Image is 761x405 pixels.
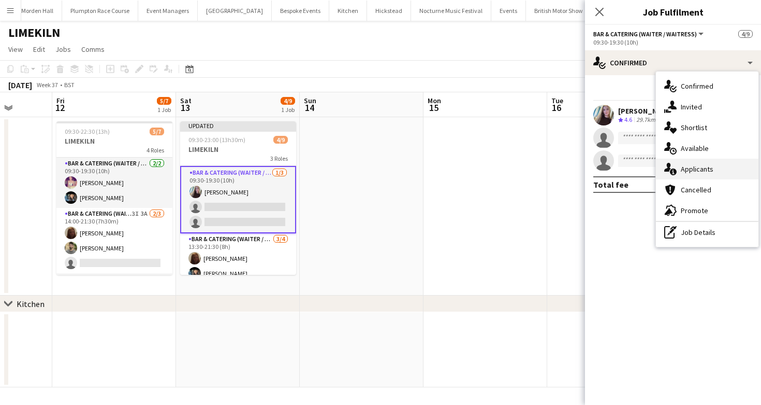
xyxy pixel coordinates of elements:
[491,1,526,21] button: Events
[51,43,75,56] a: Jobs
[738,30,753,38] span: 4/9
[681,206,708,215] span: Promote
[55,45,71,54] span: Jobs
[281,106,295,114] div: 1 Job
[273,136,288,144] span: 4/9
[618,106,675,116] div: [PERSON_NAME]
[138,1,198,21] button: Event Managers
[593,30,697,38] span: Bar & Catering (Waiter / waitress)
[56,208,172,273] app-card-role: Bar & Catering (Waiter / waitress)3I3A2/314:00-21:30 (7h30m)[PERSON_NAME][PERSON_NAME]
[81,45,105,54] span: Comms
[329,1,367,21] button: Kitchen
[681,102,702,111] span: Invited
[270,155,288,162] span: 3 Roles
[147,146,164,154] span: 4 Roles
[180,166,296,233] app-card-role: Bar & Catering (Waiter / waitress)1/309:30-19:30 (10h)[PERSON_NAME]
[367,1,411,21] button: Hickstead
[681,144,709,153] span: Available
[17,299,45,309] div: Kitchen
[681,164,713,174] span: Applicants
[180,145,296,154] h3: LIMEKILN
[302,102,316,114] span: 14
[56,121,172,275] app-job-card: 09:30-22:30 (13h)5/7LIMEKILN4 RolesBar & Catering (Waiter / waitress)2/209:30-19:30 (10h)[PERSON_...
[157,106,171,114] div: 1 Job
[56,136,172,146] h3: LIMEKILN
[77,43,109,56] a: Comms
[180,121,296,275] app-job-card: Updated09:30-23:00 (13h30m)4/9LIMEKILN3 RolesBar & Catering (Waiter / waitress)1/309:30-19:30 (10...
[179,102,192,114] span: 13
[681,185,711,194] span: Cancelled
[29,43,49,56] a: Edit
[56,96,65,105] span: Fri
[428,96,441,105] span: Mon
[634,116,657,124] div: 29.7km
[585,5,761,19] h3: Job Fulfilment
[281,97,295,105] span: 4/9
[150,128,164,135] span: 5/7
[593,179,628,190] div: Total fee
[4,43,27,56] a: View
[34,81,60,89] span: Week 37
[550,102,563,114] span: 16
[624,116,632,123] span: 4.6
[426,102,441,114] span: 15
[55,102,65,114] span: 12
[593,30,705,38] button: Bar & Catering (Waiter / waitress)
[681,123,707,132] span: Shortlist
[198,1,272,21] button: [GEOGRAPHIC_DATA]
[64,81,75,89] div: BST
[180,121,296,130] div: Updated
[62,1,138,21] button: Plumpton Race Course
[13,1,62,21] button: Morden Hall
[681,81,713,91] span: Confirmed
[157,97,171,105] span: 5/7
[656,222,758,243] div: Job Details
[180,96,192,105] span: Sat
[272,1,329,21] button: Bespoke Events
[8,80,32,90] div: [DATE]
[188,136,245,144] span: 09:30-23:00 (13h30m)
[585,50,761,75] div: Confirmed
[33,45,45,54] span: Edit
[8,45,23,54] span: View
[304,96,316,105] span: Sun
[551,96,563,105] span: Tue
[56,158,172,208] app-card-role: Bar & Catering (Waiter / waitress)2/209:30-19:30 (10h)[PERSON_NAME][PERSON_NAME]
[180,233,296,314] app-card-role: Bar & Catering (Waiter / waitress)3/413:30-21:30 (8h)[PERSON_NAME][PERSON_NAME]
[65,128,110,135] span: 09:30-22:30 (13h)
[8,25,60,40] h1: LIMEKILN
[593,38,753,46] div: 09:30-19:30 (10h)
[526,1,592,21] button: British Motor Show
[411,1,491,21] button: Nocturne Music Festival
